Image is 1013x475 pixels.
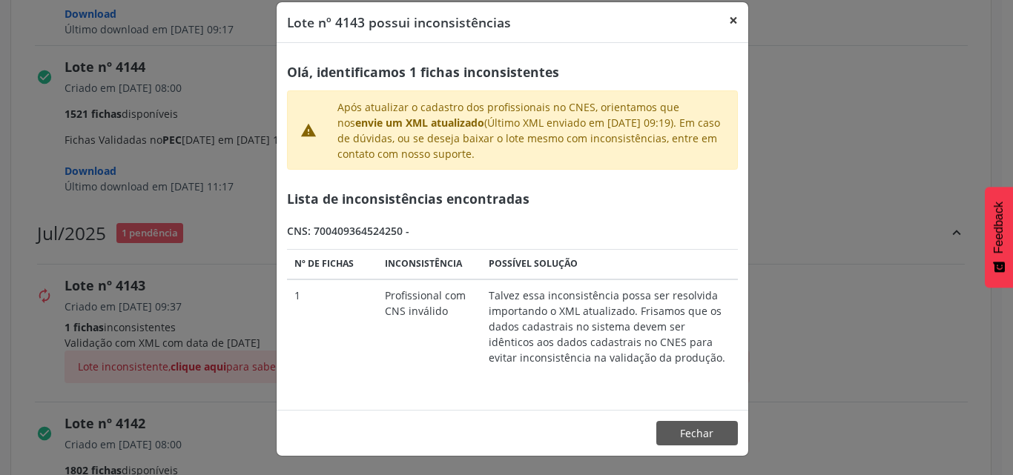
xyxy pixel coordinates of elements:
div: Olá, identificamos 1 fichas inconsistentes [287,53,738,90]
span: Feedback [992,202,1006,253]
td: 1 [287,279,377,373]
div: Após atualizar o cadastro dos profissionais no CNES, orientamos que nos (Último XML enviado em [D... [327,99,734,162]
div: CNS: 700409364524250 - [287,223,738,239]
button: Fechar [656,421,738,446]
button: Close [719,2,748,39]
th: Inconsistência [377,249,481,279]
div: Lista de inconsistências encontradas [287,180,738,217]
i: warning [300,122,317,139]
td: Talvez essa inconsistência possa ser resolvida importando o XML atualizado. Frisamos que os dados... [481,279,737,373]
th: Possível solução [481,249,737,279]
button: Feedback - Mostrar pesquisa [985,187,1013,288]
th: Nº de fichas [287,249,377,279]
td: Profissional com CNS inválido [377,279,481,373]
div: Lote nº 4143 possui inconsistências [287,13,511,32]
strong: envie um XML atualizado [355,116,484,130]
